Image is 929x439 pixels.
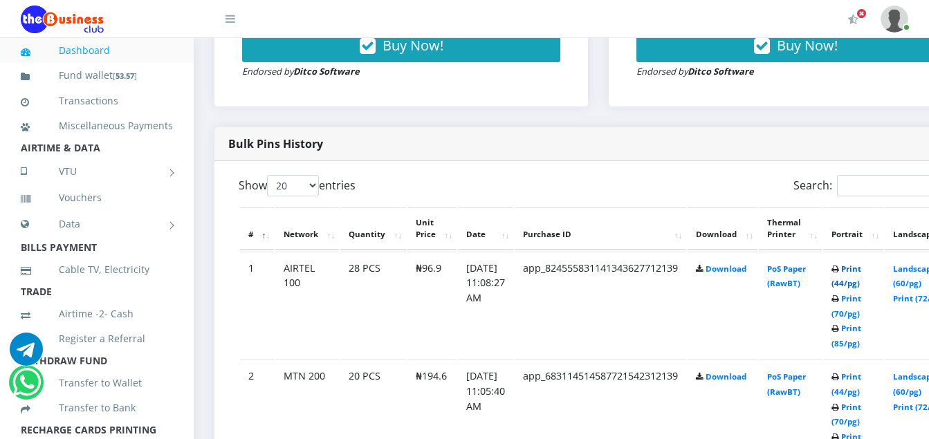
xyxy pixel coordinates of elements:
[21,254,173,286] a: Cable TV, Electricity
[848,14,858,25] i: Activate Your Membership
[688,207,757,250] th: Download: activate to sort column ascending
[267,175,319,196] select: Showentries
[688,65,754,77] strong: Ditco Software
[21,154,173,189] a: VTU
[21,392,173,424] a: Transfer to Bank
[242,29,560,62] button: Buy Now!
[10,343,43,366] a: Chat for support
[759,207,822,250] th: Thermal Printer: activate to sort column ascending
[515,252,686,359] td: app_824555831141343627712139
[21,207,173,241] a: Data
[856,8,867,19] span: Activate Your Membership
[239,175,356,196] label: Show entries
[228,136,323,151] strong: Bulk Pins History
[12,376,41,399] a: Chat for support
[831,263,861,289] a: Print (44/pg)
[113,71,137,81] small: [ ]
[21,367,173,399] a: Transfer to Wallet
[767,263,806,289] a: PoS Paper (RawBT)
[275,207,339,250] th: Network: activate to sort column ascending
[383,36,443,55] span: Buy Now!
[515,207,686,250] th: Purchase ID: activate to sort column ascending
[242,65,360,77] small: Endorsed by
[21,85,173,117] a: Transactions
[340,252,406,359] td: 28 PCS
[407,207,457,250] th: Unit Price: activate to sort column ascending
[831,371,861,397] a: Print (44/pg)
[777,36,838,55] span: Buy Now!
[407,252,457,359] td: ₦96.9
[21,323,173,355] a: Register a Referral
[21,110,173,142] a: Miscellaneous Payments
[831,293,861,319] a: Print (70/pg)
[636,65,754,77] small: Endorsed by
[21,298,173,330] a: Airtime -2- Cash
[21,59,173,92] a: Fund wallet[53.57]
[293,65,360,77] strong: Ditco Software
[21,35,173,66] a: Dashboard
[116,71,134,81] b: 53.57
[240,252,274,359] td: 1
[340,207,406,250] th: Quantity: activate to sort column ascending
[275,252,339,359] td: AIRTEL 100
[881,6,908,32] img: User
[21,6,104,33] img: Logo
[21,182,173,214] a: Vouchers
[767,371,806,397] a: PoS Paper (RawBT)
[706,371,746,382] a: Download
[823,207,883,250] th: Portrait: activate to sort column ascending
[458,252,513,359] td: [DATE] 11:08:27 AM
[831,323,861,348] a: Print (85/pg)
[458,207,513,250] th: Date: activate to sort column ascending
[831,402,861,427] a: Print (70/pg)
[706,263,746,274] a: Download
[240,207,274,250] th: #: activate to sort column descending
